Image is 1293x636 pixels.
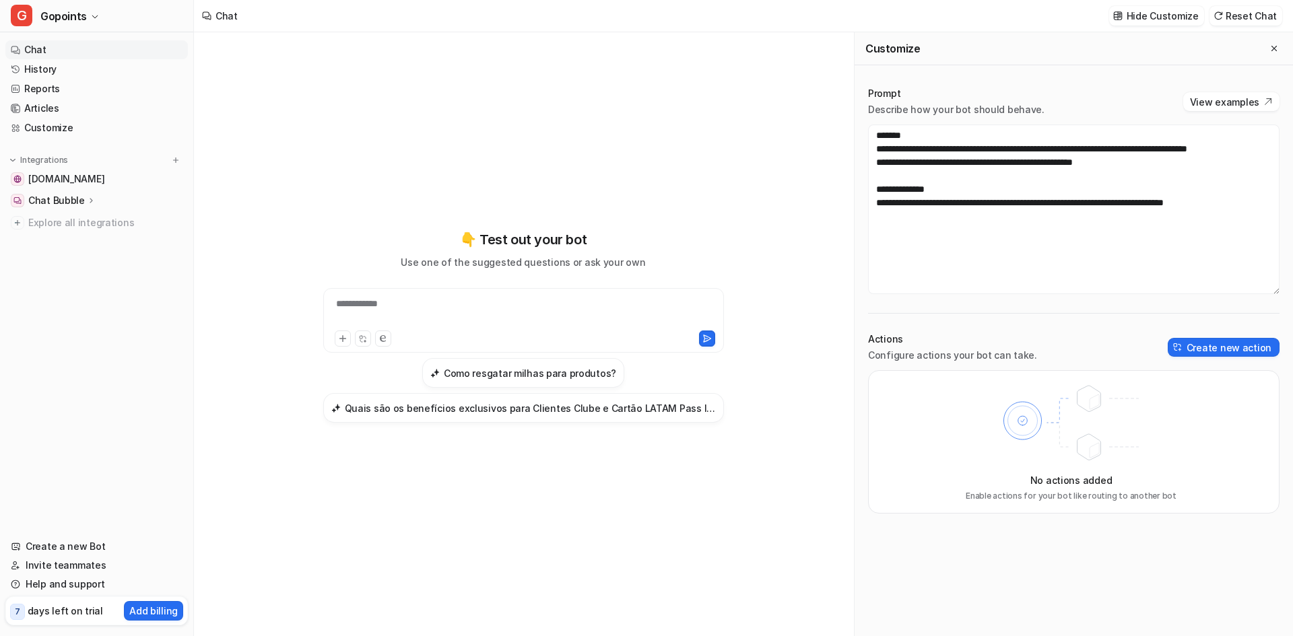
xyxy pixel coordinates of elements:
p: No actions added [1030,473,1113,487]
a: Invite teammates [5,556,188,575]
a: History [5,60,188,79]
a: Reports [5,79,188,98]
a: Customize [5,118,188,137]
button: View examples [1183,92,1280,111]
p: Actions [868,332,1037,346]
img: Como resgatar milhas para produtos? [430,368,440,378]
button: Add billing [124,601,183,621]
img: shopping.latampass.latam.com [13,175,22,183]
img: explore all integrations [11,216,24,229]
button: Reset Chat [1209,6,1282,26]
img: Chat Bubble [13,197,22,205]
p: Chat Bubble [28,194,85,207]
button: Como resgatar milhas para produtos?Como resgatar milhas para produtos? [422,358,624,388]
p: 7 [15,606,20,618]
h2: Customize [865,42,920,55]
span: G [11,5,32,26]
a: shopping.latampass.latam.com[DOMAIN_NAME] [5,170,188,188]
p: Describe how your bot should behave. [868,103,1045,116]
img: expand menu [8,155,18,165]
a: Create a new Bot [5,537,188,556]
button: Create new action [1168,338,1280,357]
img: reset [1214,11,1223,21]
p: Prompt [868,87,1045,100]
span: Explore all integrations [28,212,183,234]
button: Quais são os benefícios exclusivos para Clientes Clube e Cartão LATAM Pass Itaú?Quais são os bene... [323,393,724,423]
p: 👇 Test out your bot [460,229,587,250]
a: Explore all integrations [5,213,188,232]
div: Chat [215,9,238,23]
h3: Quais são os benefícios exclusivos para Clientes Clube e Cartão LATAM Pass Itaú? [345,401,716,415]
button: Close flyout [1266,40,1282,57]
p: days left on trial [28,604,103,618]
a: Articles [5,99,188,118]
img: create-action-icon.svg [1173,343,1183,352]
p: Hide Customize [1127,9,1199,23]
button: Hide Customize [1109,6,1204,26]
span: [DOMAIN_NAME] [28,172,104,186]
a: Help and support [5,575,188,594]
img: customize [1113,11,1123,21]
p: Enable actions for your bot like routing to another bot [966,490,1176,502]
span: Gopoints [40,7,87,26]
img: Quais são os benefícios exclusivos para Clientes Clube e Cartão LATAM Pass Itaú? [331,403,341,413]
a: Chat [5,40,188,59]
p: Use one of the suggested questions or ask your own [401,255,645,269]
p: Add billing [129,604,178,618]
p: Configure actions your bot can take. [868,349,1037,362]
h3: Como resgatar milhas para produtos? [444,366,616,380]
button: Integrations [5,153,72,167]
p: Integrations [20,155,68,166]
img: menu_add.svg [171,155,180,165]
